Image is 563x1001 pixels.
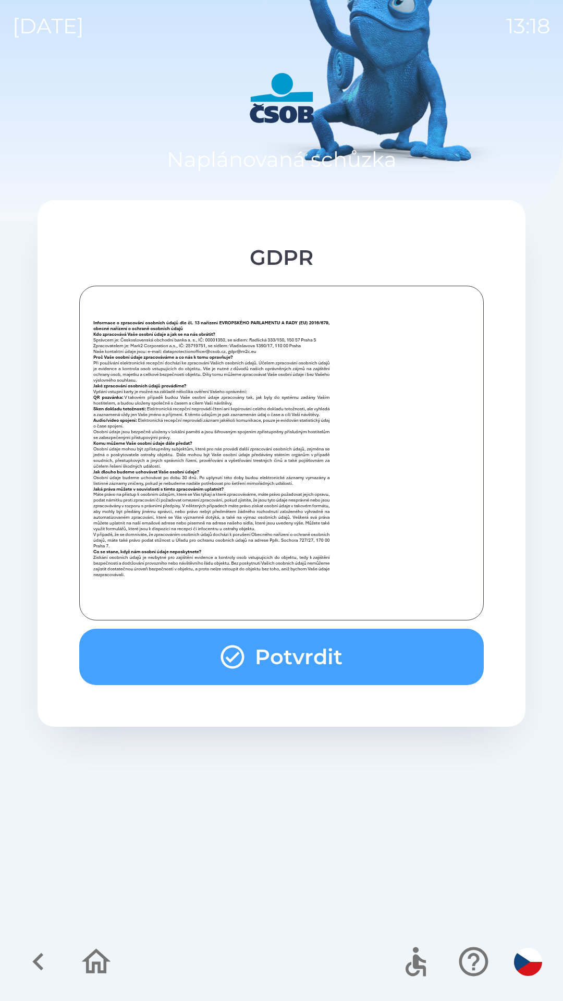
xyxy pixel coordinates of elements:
button: Potvrdit [79,629,484,685]
p: [DATE] [13,10,84,42]
img: cs flag [514,948,542,976]
p: 13:18 [506,10,550,42]
div: GDPR [79,242,484,273]
p: Naplánovaná schůzka [167,144,397,175]
img: Logo [38,73,525,123]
